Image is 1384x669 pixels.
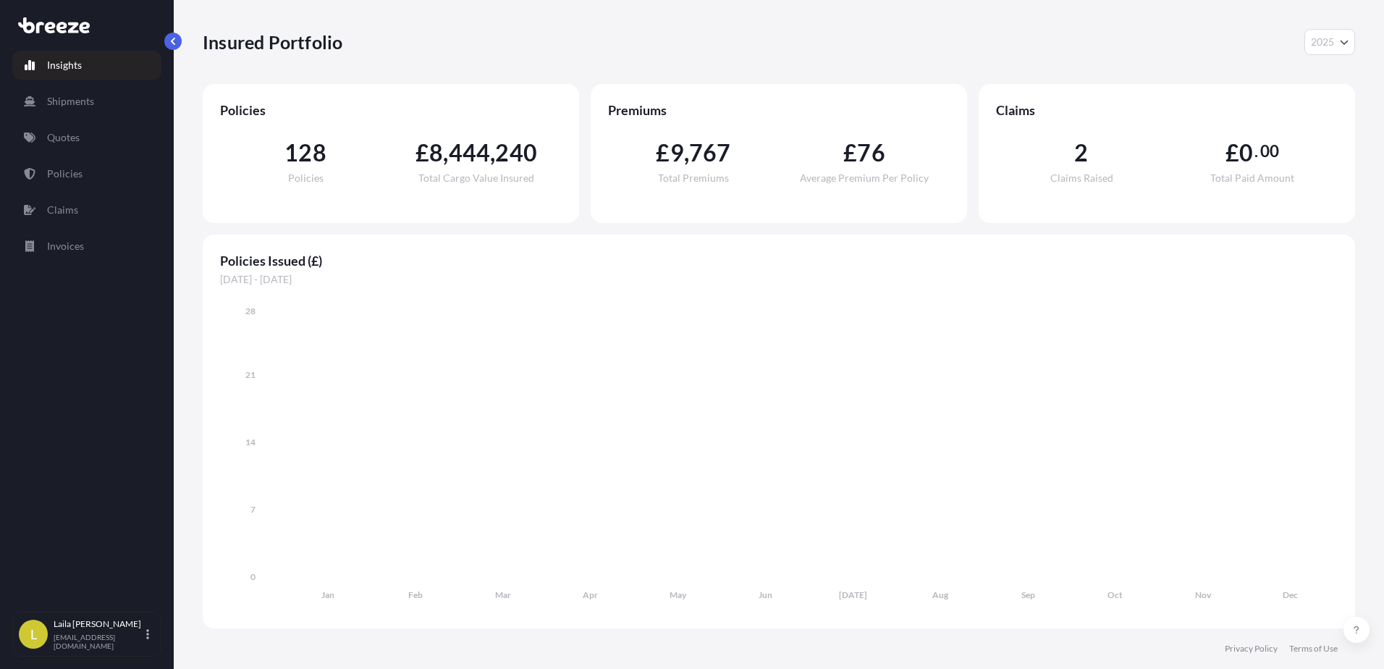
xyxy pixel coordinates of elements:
[54,633,143,650] p: [EMAIL_ADDRESS][DOMAIN_NAME]
[857,141,885,164] span: 76
[608,101,950,119] span: Premiums
[658,173,729,183] span: Total Premiums
[443,141,448,164] span: ,
[250,504,256,515] tspan: 7
[996,101,1338,119] span: Claims
[932,589,949,600] tspan: Aug
[245,437,256,447] tspan: 14
[1195,589,1212,600] tspan: Nov
[1021,589,1035,600] tspan: Sep
[12,159,161,188] a: Policies
[583,589,598,600] tspan: Apr
[1225,643,1278,655] a: Privacy Policy
[12,123,161,152] a: Quotes
[30,627,37,641] span: L
[689,141,731,164] span: 767
[47,239,84,253] p: Invoices
[47,130,80,145] p: Quotes
[245,369,256,380] tspan: 21
[684,141,689,164] span: ,
[759,589,772,600] tspan: Jun
[839,589,867,600] tspan: [DATE]
[415,141,429,164] span: £
[495,141,537,164] span: 240
[1210,173,1294,183] span: Total Paid Amount
[408,589,423,600] tspan: Feb
[12,232,161,261] a: Invoices
[495,589,511,600] tspan: Mar
[1254,146,1258,157] span: .
[47,58,82,72] p: Insights
[1304,29,1355,55] button: Year Selector
[54,618,143,630] p: Laila [PERSON_NAME]
[1239,141,1253,164] span: 0
[843,141,857,164] span: £
[656,141,670,164] span: £
[47,167,83,181] p: Policies
[12,51,161,80] a: Insights
[321,589,334,600] tspan: Jan
[1050,173,1113,183] span: Claims Raised
[1283,589,1298,600] tspan: Dec
[1260,146,1279,157] span: 00
[203,30,342,54] p: Insured Portfolio
[220,101,562,119] span: Policies
[418,173,534,183] span: Total Cargo Value Insured
[1225,141,1239,164] span: £
[288,173,324,183] span: Policies
[449,141,491,164] span: 444
[47,94,94,109] p: Shipments
[12,195,161,224] a: Claims
[670,141,684,164] span: 9
[284,141,326,164] span: 128
[250,571,256,582] tspan: 0
[1107,589,1123,600] tspan: Oct
[245,306,256,316] tspan: 28
[1289,643,1338,655] a: Terms of Use
[220,252,1338,269] span: Policies Issued (£)
[220,272,1338,287] span: [DATE] - [DATE]
[1311,35,1334,49] span: 2025
[670,589,687,600] tspan: May
[490,141,495,164] span: ,
[429,141,443,164] span: 8
[800,173,929,183] span: Average Premium Per Policy
[12,87,161,116] a: Shipments
[1074,141,1088,164] span: 2
[47,203,78,217] p: Claims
